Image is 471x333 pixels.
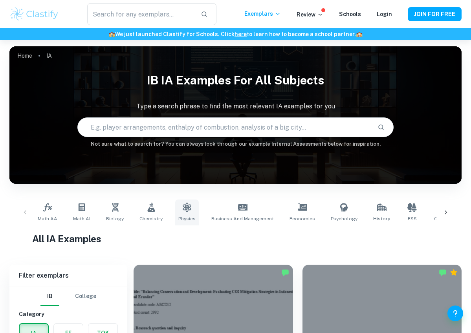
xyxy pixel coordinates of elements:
[450,269,458,276] div: Premium
[19,310,118,318] h6: Category
[46,51,52,60] p: IA
[2,30,469,38] h6: We just launched Clastify for Schools. Click to learn how to become a school partner.
[408,215,417,222] span: ESS
[73,215,90,222] span: Math AI
[9,140,462,148] h6: Not sure what to search for? You can always look through our example Internal Assessments below f...
[447,306,463,321] button: Help and Feedback
[108,31,115,37] span: 🏫
[106,215,124,222] span: Biology
[178,215,196,222] span: Physics
[290,215,315,222] span: Economics
[32,232,439,246] h1: All IA Examples
[439,269,447,276] img: Marked
[9,102,462,111] p: Type a search phrase to find the most relevant IA examples for you
[297,10,323,19] p: Review
[75,287,96,306] button: College
[87,3,195,25] input: Search for any exemplars...
[40,287,59,306] button: IB
[244,9,281,18] p: Exemplars
[139,215,163,222] span: Chemistry
[356,31,363,37] span: 🏫
[17,50,32,61] a: Home
[78,116,372,138] input: E.g. player arrangements, enthalpy of combustion, analysis of a big city...
[331,215,357,222] span: Psychology
[374,121,388,134] button: Search
[373,215,390,222] span: History
[408,7,462,21] button: JOIN FOR FREE
[9,265,127,287] h6: Filter exemplars
[9,68,462,92] h1: IB IA examples for all subjects
[211,215,274,222] span: Business and Management
[38,215,57,222] span: Math AA
[40,287,96,306] div: Filter type choice
[377,11,392,17] a: Login
[281,269,289,276] img: Marked
[9,6,59,22] img: Clastify logo
[235,31,247,37] a: here
[339,11,361,17] a: Schools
